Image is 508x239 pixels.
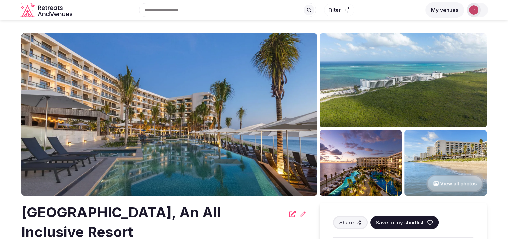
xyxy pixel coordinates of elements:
[333,216,368,229] button: Share
[324,4,354,16] button: Filter
[328,7,341,13] span: Filter
[425,2,464,18] button: My venues
[20,3,74,18] svg: Retreats and Venues company logo
[469,5,478,15] img: robiejavier
[320,130,402,196] img: Venue gallery photo
[376,219,424,226] span: Save to my shortlist
[21,33,317,196] img: Venue cover photo
[426,175,483,192] button: View all photos
[320,33,487,127] img: Venue gallery photo
[20,3,74,18] a: Visit the homepage
[425,7,464,13] a: My venues
[404,130,487,196] img: Venue gallery photo
[339,219,354,226] span: Share
[370,216,439,229] button: Save to my shortlist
